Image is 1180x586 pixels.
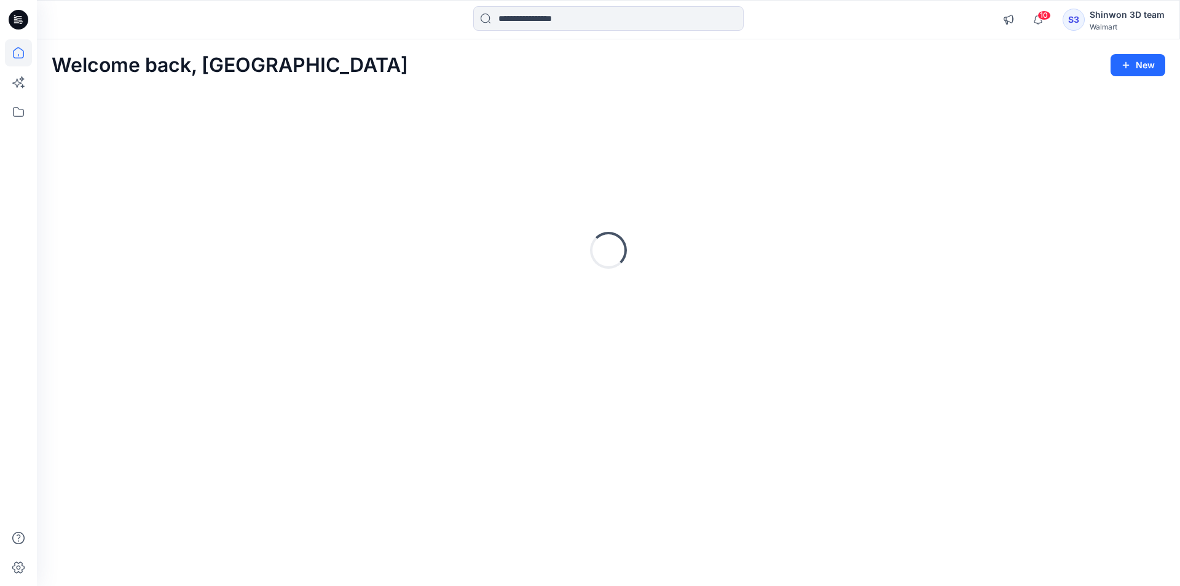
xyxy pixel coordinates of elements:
[1037,10,1051,20] span: 10
[1063,9,1085,31] div: S3
[1090,22,1165,31] div: Walmart
[52,54,408,77] h2: Welcome back, [GEOGRAPHIC_DATA]
[1111,54,1165,76] button: New
[1090,7,1165,22] div: Shinwon 3D team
